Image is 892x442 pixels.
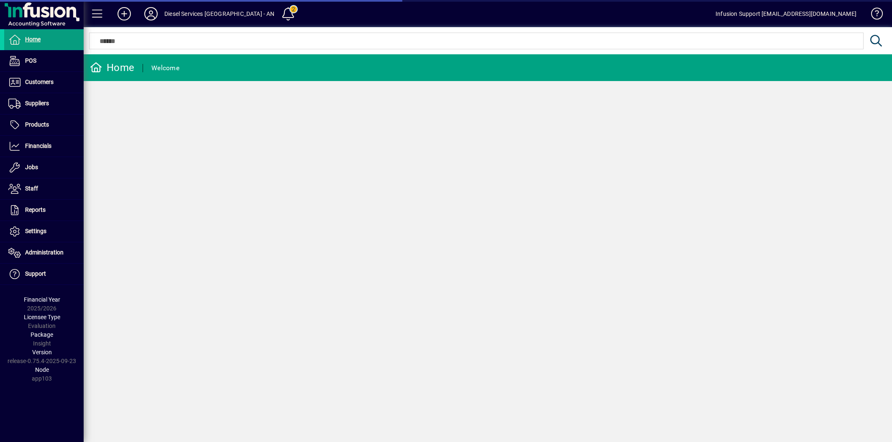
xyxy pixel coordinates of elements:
[4,114,84,135] a: Products
[111,6,138,21] button: Add
[25,228,46,234] span: Settings
[31,331,53,338] span: Package
[25,121,49,128] span: Products
[25,185,38,192] span: Staff
[4,178,84,199] a: Staff
[4,264,84,285] a: Support
[25,142,51,149] span: Financials
[24,314,60,320] span: Licensee Type
[716,7,856,20] div: Infusion Support [EMAIL_ADDRESS][DOMAIN_NAME]
[4,72,84,93] a: Customers
[32,349,52,356] span: Version
[25,57,36,64] span: POS
[4,221,84,242] a: Settings
[35,366,49,373] span: Node
[25,164,38,170] span: Jobs
[4,93,84,114] a: Suppliers
[4,136,84,157] a: Financials
[25,206,46,213] span: Reports
[25,270,46,277] span: Support
[4,200,84,221] a: Reports
[25,36,41,43] span: Home
[24,296,60,303] span: Financial Year
[90,61,134,74] div: Home
[164,7,275,20] div: Diesel Services [GEOGRAPHIC_DATA] - AN
[4,51,84,71] a: POS
[865,2,882,29] a: Knowledge Base
[151,61,179,75] div: Welcome
[25,249,64,256] span: Administration
[25,100,49,107] span: Suppliers
[138,6,164,21] button: Profile
[4,157,84,178] a: Jobs
[4,242,84,263] a: Administration
[25,79,54,85] span: Customers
